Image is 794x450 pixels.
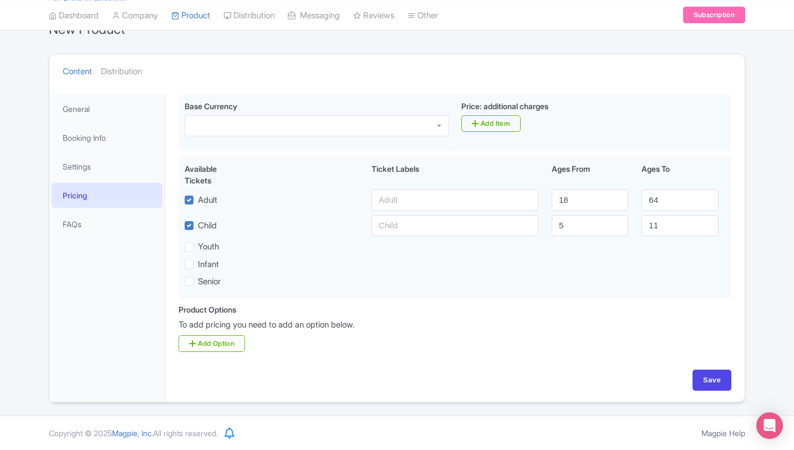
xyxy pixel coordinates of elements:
[545,163,635,186] div: Ages From
[198,194,217,207] label: Adult
[112,428,153,438] span: Magpie, Inc.
[63,54,92,89] a: Content
[371,190,538,211] input: Adult
[52,154,162,179] a: Settings
[371,215,538,236] input: Child
[701,428,745,438] a: Magpie Help
[179,335,245,352] a: Add Option
[461,100,548,112] label: Price: additional charges
[179,304,236,315] div: Product Options
[635,163,725,186] div: Ages To
[52,96,162,121] a: General
[52,125,162,150] a: Booking Info
[683,7,745,23] a: Subscription
[179,319,731,331] p: To add pricing you need to add an option below.
[52,183,162,208] a: Pricing
[101,54,142,89] a: Distribution
[198,219,217,232] label: Child
[198,258,219,271] label: Infant
[185,101,237,111] span: Base Currency
[365,163,545,186] div: Ticket Labels
[42,427,225,439] div: Copyright © 2025 All rights reserved.
[198,241,219,253] label: Youth
[52,212,162,237] a: FAQs
[693,370,731,391] input: Save
[756,412,783,439] div: Open Intercom Messenger
[198,275,221,288] label: Senior
[185,163,245,186] div: Available Tickets
[461,115,521,132] a: Add Item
